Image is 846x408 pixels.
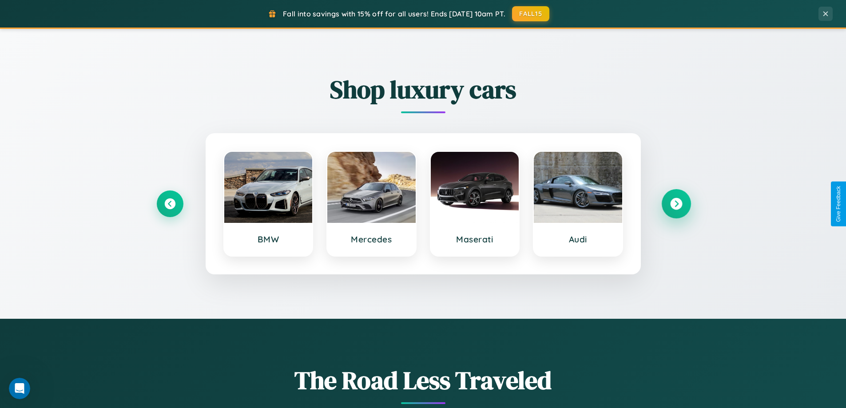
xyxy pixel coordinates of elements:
[9,378,30,399] iframe: Intercom live chat
[157,72,690,107] h2: Shop luxury cars
[233,234,304,245] h3: BMW
[157,363,690,397] h1: The Road Less Traveled
[512,6,549,21] button: FALL15
[835,186,842,222] div: Give Feedback
[440,234,510,245] h3: Maserati
[283,9,505,18] span: Fall into savings with 15% off for all users! Ends [DATE] 10am PT.
[543,234,613,245] h3: Audi
[336,234,407,245] h3: Mercedes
